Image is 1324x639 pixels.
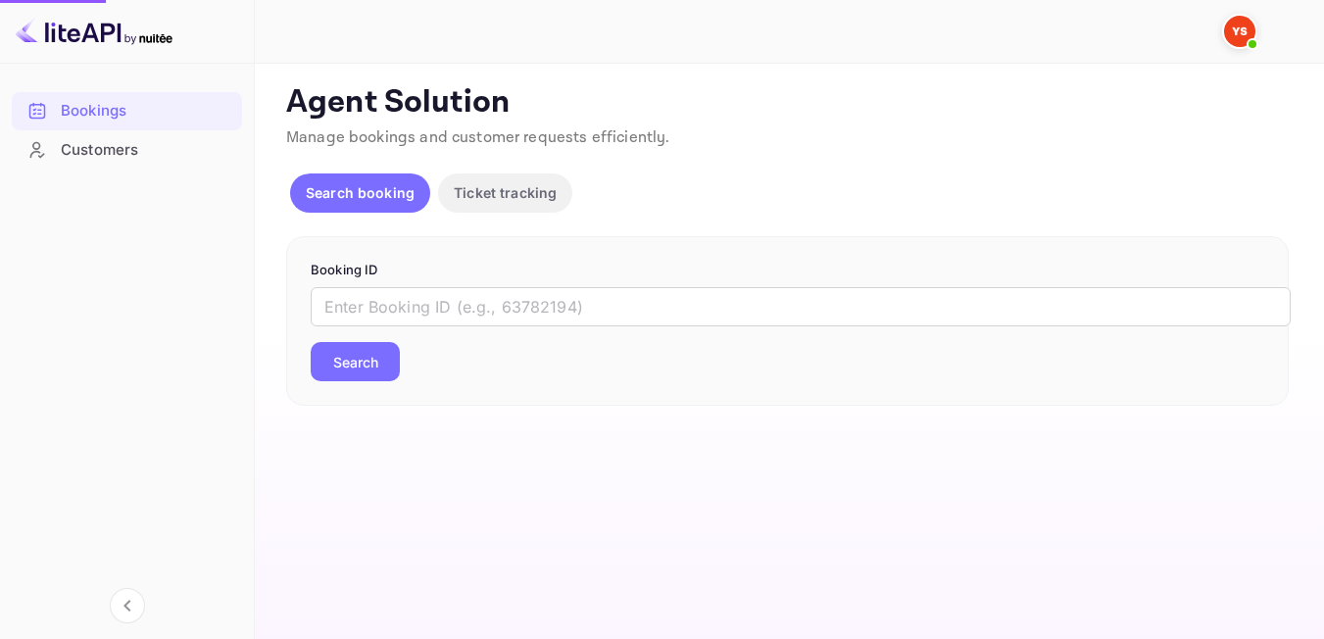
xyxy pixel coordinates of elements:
[61,100,232,123] div: Bookings
[12,92,242,128] a: Bookings
[16,16,172,47] img: LiteAPI logo
[286,83,1289,123] p: Agent Solution
[61,139,232,162] div: Customers
[12,131,242,168] a: Customers
[12,131,242,170] div: Customers
[286,127,670,148] span: Manage bookings and customer requests efficiently.
[110,588,145,623] button: Collapse navigation
[1224,16,1255,47] img: Yandex Support
[311,287,1291,326] input: Enter Booking ID (e.g., 63782194)
[311,342,400,381] button: Search
[12,92,242,130] div: Bookings
[306,182,415,203] p: Search booking
[311,261,1264,280] p: Booking ID
[454,182,557,203] p: Ticket tracking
